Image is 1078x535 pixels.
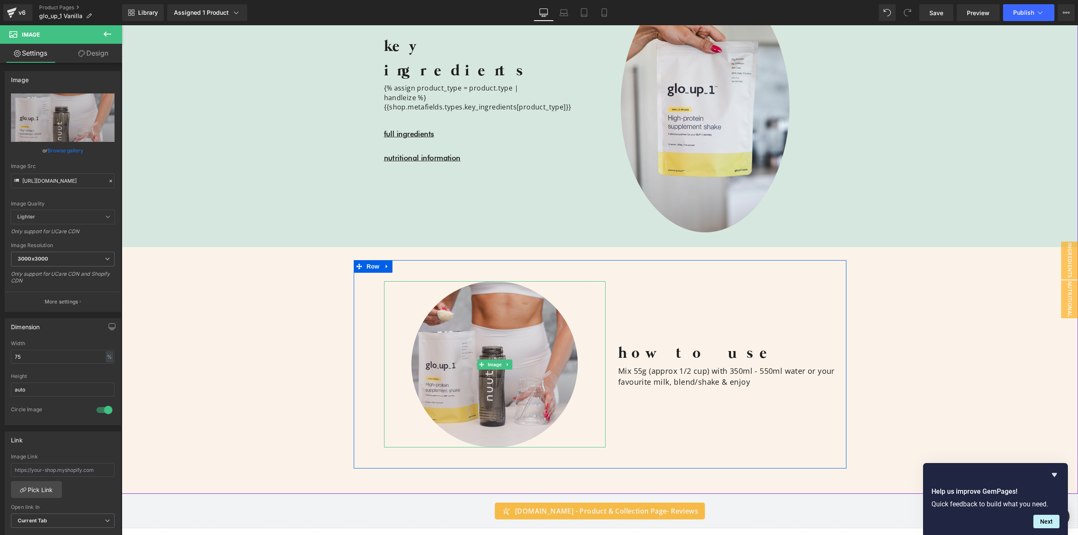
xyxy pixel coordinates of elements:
[939,216,956,254] span: ingredients
[11,228,115,240] div: Only support for UCare CDN
[11,383,115,397] input: auto
[931,487,1059,497] h2: Help us improve GemPages!
[1013,9,1034,16] span: Publish
[17,7,27,18] div: v6
[122,4,164,21] a: New Library
[931,500,1059,508] p: Quick feedback to build what you need.
[106,351,113,362] div: %
[11,463,115,477] input: https://your-shop.myshopify.com
[11,406,88,415] div: Circle Image
[5,292,120,311] button: More settings
[18,517,48,524] b: Current Tab
[262,104,312,113] a: full ingredients
[364,334,382,344] span: Image
[967,8,990,17] span: Preview
[382,334,391,344] a: Expand / Collapse
[11,72,29,83] div: Image
[594,4,614,21] a: Mobile
[879,4,896,21] button: Undo
[899,4,916,21] button: Redo
[63,44,124,63] a: Design
[574,4,594,21] a: Tablet
[262,128,339,137] a: nutritional information
[11,350,115,364] input: auto
[1033,515,1059,528] button: Next question
[939,255,956,293] span: nutritional
[496,341,718,362] div: Mix 55g (approx 1/2 cup) with 350ml - 550ml water or your favourite milk, blend/shake & enjoy
[554,4,574,21] a: Laptop
[931,470,1059,528] div: Help us improve GemPages!
[957,4,1000,21] a: Preview
[39,13,83,19] span: glo_up_1 Vanilla
[262,58,424,86] div: {% assign product_type = product.type | handleize %}
[11,163,115,169] div: Image Src
[1049,470,1059,480] button: Hide survey
[39,4,122,11] a: Product Pages
[1058,4,1075,21] button: More
[3,4,32,21] a: v6
[11,201,115,207] div: Image Quality
[48,143,83,158] a: Browse gallery
[393,481,576,491] span: [DOMAIN_NAME] - Product & Collection Page
[11,341,115,346] div: Width
[929,8,943,17] span: Save
[17,213,35,220] b: Lighter
[11,242,115,248] div: Image Resolution
[262,77,424,86] p: {{shop.metafields.types.key_ingredients[product_type]}}
[11,173,115,188] input: Link
[11,319,40,330] div: Dimension
[138,9,158,16] span: Library
[496,319,655,338] span: how to use
[1003,4,1054,21] button: Publish
[11,481,62,498] a: Pick Link
[260,235,271,248] a: Expand / Collapse
[534,4,554,21] a: Desktop
[262,12,408,56] span: key ingredients
[545,481,576,490] span: - Reviews
[174,8,240,17] div: Assigned 1 Product
[11,146,115,155] div: or
[45,298,78,306] p: More settings
[11,454,115,460] div: Image Link
[11,373,115,379] div: Height
[18,256,48,262] b: 3000x3000
[22,31,40,38] span: Image
[11,432,23,444] div: Link
[243,235,260,248] span: Row
[11,504,115,510] div: Open link In
[11,271,115,290] div: Only support for UCare CDN and Shopify CDN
